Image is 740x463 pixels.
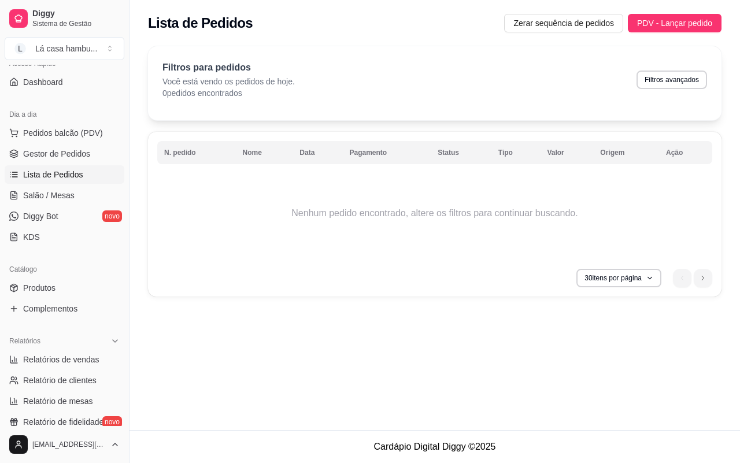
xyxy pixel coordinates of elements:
span: Dashboard [23,76,63,88]
span: KDS [23,231,40,243]
th: N. pedido [157,141,236,164]
a: KDS [5,228,124,246]
span: Produtos [23,282,55,294]
button: [EMAIL_ADDRESS][DOMAIN_NAME] [5,431,124,458]
a: Gestor de Pedidos [5,145,124,163]
th: Pagamento [342,141,431,164]
td: Nenhum pedido encontrado, altere os filtros para continuar buscando. [157,167,712,260]
footer: Cardápio Digital Diggy © 2025 [129,430,740,463]
th: Status [431,141,491,164]
a: Dashboard [5,73,124,91]
span: Relatórios de vendas [23,354,99,365]
a: Complementos [5,299,124,318]
span: Diggy [32,9,120,19]
p: Você está vendo os pedidos de hoje. [162,76,295,87]
button: Select a team [5,37,124,60]
a: Produtos [5,279,124,297]
span: Sistema de Gestão [32,19,120,28]
li: next page button [694,269,712,287]
th: Tipo [491,141,541,164]
span: Salão / Mesas [23,190,75,201]
button: 30itens por página [576,269,661,287]
span: Relatório de fidelidade [23,416,103,428]
span: L [14,43,26,54]
span: Lista de Pedidos [23,169,83,180]
a: Salão / Mesas [5,186,124,205]
div: Dia a dia [5,105,124,124]
span: Gestor de Pedidos [23,148,90,160]
nav: pagination navigation [667,263,718,293]
button: PDV - Lançar pedido [628,14,721,32]
a: Relatórios de vendas [5,350,124,369]
span: Complementos [23,303,77,314]
span: Diggy Bot [23,210,58,222]
th: Valor [540,141,593,164]
span: Relatório de mesas [23,395,93,407]
a: Lista de Pedidos [5,165,124,184]
button: Zerar sequência de pedidos [504,14,623,32]
p: Filtros para pedidos [162,61,295,75]
span: [EMAIL_ADDRESS][DOMAIN_NAME] [32,440,106,449]
th: Nome [236,141,293,164]
a: DiggySistema de Gestão [5,5,124,32]
a: Relatório de clientes [5,371,124,390]
span: Pedidos balcão (PDV) [23,127,103,139]
a: Relatório de fidelidadenovo [5,413,124,431]
span: PDV - Lançar pedido [637,17,712,29]
span: Zerar sequência de pedidos [513,17,614,29]
div: Lá casa hambu ... [35,43,97,54]
th: Data [293,141,342,164]
h2: Lista de Pedidos [148,14,253,32]
a: Relatório de mesas [5,392,124,410]
th: Ação [659,141,712,164]
a: Diggy Botnovo [5,207,124,225]
span: Relatório de clientes [23,375,97,386]
p: 0 pedidos encontrados [162,87,295,99]
button: Filtros avançados [637,71,707,89]
div: Catálogo [5,260,124,279]
span: Relatórios [9,336,40,346]
button: Pedidos balcão (PDV) [5,124,124,142]
th: Origem [593,141,659,164]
